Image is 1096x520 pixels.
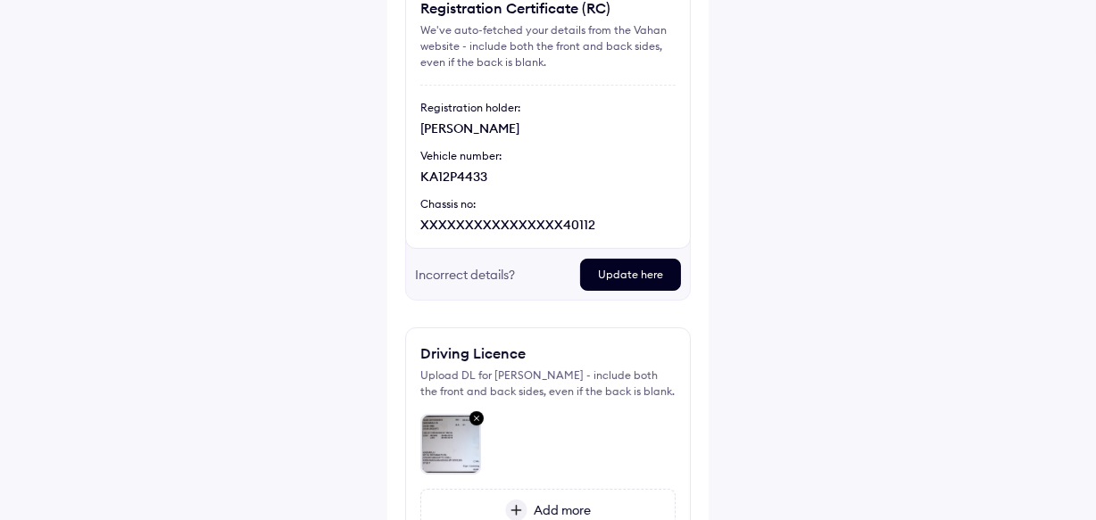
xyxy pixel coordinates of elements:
div: Driving Licence [420,343,526,364]
div: Registration holder: [420,100,676,116]
img: close-grey-bg.svg [466,408,487,431]
div: Upload DL for [PERSON_NAME] - include both the front and back sides, even if the back is blank. [420,367,676,400]
div: Chassis no: [420,196,676,212]
div: We've auto-fetched your details from the Vahan website - include both the front and back sides, e... [420,22,676,70]
div: XXXXXXXXXXXXXXXX40112 [420,216,676,234]
span: Add more [527,502,592,518]
div: KA12P4433 [420,168,676,186]
div: Vehicle number: [420,148,676,164]
div: [PERSON_NAME] [420,120,676,137]
div: Incorrect details? [415,259,566,291]
div: Update here [580,259,681,291]
img: 68a00dc5059b566f07ed4afb [421,415,480,474]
